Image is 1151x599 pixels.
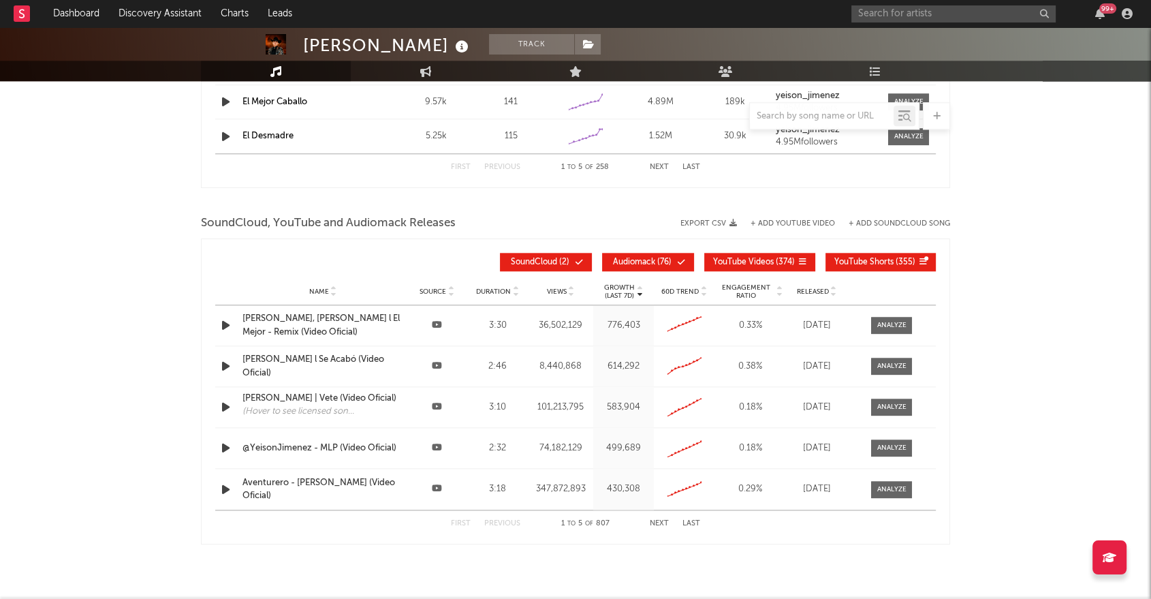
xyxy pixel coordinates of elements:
span: SoundCloud, YouTube and Audiomack Releases [201,215,456,232]
button: Export CSV [680,219,737,228]
div: 101,213,795 [531,401,590,414]
button: YouTube Shorts(355) [825,253,936,271]
div: [DATE] [789,482,844,496]
p: (Last 7d) [604,292,635,300]
div: 0.33 % [718,319,783,333]
div: 583,904 [597,401,650,414]
span: ( 355 ) [834,258,915,266]
strong: yeison_jimenez [776,91,840,100]
button: + Add YouTube Video [751,220,835,228]
a: [PERSON_NAME] l Se Acabó (Video Oficial) [242,353,403,380]
span: ( 374 ) [713,258,795,266]
div: 8,440,868 [531,360,590,373]
div: 74,182,129 [531,442,590,455]
span: of [585,164,593,170]
a: yeison_jimenez [776,91,878,101]
a: Aventurero - [PERSON_NAME] (Video Oficial) [242,476,403,503]
span: Released [797,288,829,296]
div: 141 [477,95,545,109]
span: Audiomack [613,258,655,266]
button: + Add SoundCloud Song [835,220,950,228]
div: [PERSON_NAME] [303,34,472,57]
a: El Mejor Caballo [242,97,307,106]
div: 2:46 [471,360,524,373]
div: 614,292 [597,360,650,373]
div: 189k [701,95,770,109]
div: 0.38 % [718,360,783,373]
div: 30.9k [701,129,770,143]
span: ( 2 ) [509,258,571,266]
div: 36,502,129 [531,319,590,333]
a: [PERSON_NAME], [PERSON_NAME] l El Mejor - Remix (Video Oficial) [242,312,403,339]
div: 4.95M followers [776,138,878,147]
div: 1 5 807 [548,516,622,532]
div: 9.57k [402,95,470,109]
div: [DATE] [789,401,844,414]
input: Search for artists [851,5,1056,22]
button: + Add SoundCloud Song [849,220,950,228]
div: 3:30 [471,319,524,333]
div: (Hover to see licensed songs) [242,405,355,418]
button: Last [682,164,700,171]
a: @YeisonJimenez - MLP (Video Oficial) [242,442,403,455]
div: 1.52M [627,129,695,143]
button: SoundCloud(2) [500,253,592,271]
div: + Add YouTube Video [737,220,835,228]
div: 776,403 [597,319,650,333]
div: 0.18 % [718,401,783,414]
div: 99 + [1099,3,1116,14]
span: to [567,164,575,170]
span: Source [420,288,446,296]
div: 2:32 [471,442,524,455]
a: yeison_jimenez [776,125,878,135]
button: Previous [484,164,520,171]
div: 0.29 % [718,482,783,496]
span: Engagement Ratio [718,283,774,300]
span: Duration [476,288,511,296]
a: El Desmadre [242,132,294,140]
div: [DATE] [789,319,844,333]
a: [PERSON_NAME] | Vete (Video Oficial) [242,392,403,405]
button: YouTube Videos(374) [704,253,815,271]
button: Previous [484,520,520,527]
button: Next [650,520,669,527]
div: 1 5 258 [548,159,622,176]
div: 499,689 [597,442,650,455]
button: 99+ [1095,8,1105,19]
strong: yeison_jimenez [776,125,840,134]
button: Next [650,164,669,171]
button: First [451,520,471,527]
button: Track [489,34,574,55]
p: Growth [604,283,635,292]
span: of [585,521,593,527]
div: 0.18 % [718,442,783,455]
span: 60D Trend [661,288,699,296]
span: SoundCloud [511,258,557,266]
div: 3:10 [471,401,524,414]
div: [DATE] [789,360,844,373]
span: Views [547,288,567,296]
div: 347,872,893 [531,482,590,496]
div: 5.25k [402,129,470,143]
span: ( 76 ) [611,258,674,266]
input: Search by song name or URL [750,111,894,122]
span: YouTube Videos [713,258,774,266]
div: 3:18 [471,482,524,496]
span: YouTube Shorts [834,258,894,266]
button: Audiomack(76) [602,253,694,271]
span: Name [309,288,329,296]
div: 115 [477,129,545,143]
button: First [451,164,471,171]
div: 4.89M [627,95,695,109]
button: Last [682,520,700,527]
div: 430,308 [597,482,650,496]
span: to [567,521,575,527]
div: [DATE] [789,442,844,455]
